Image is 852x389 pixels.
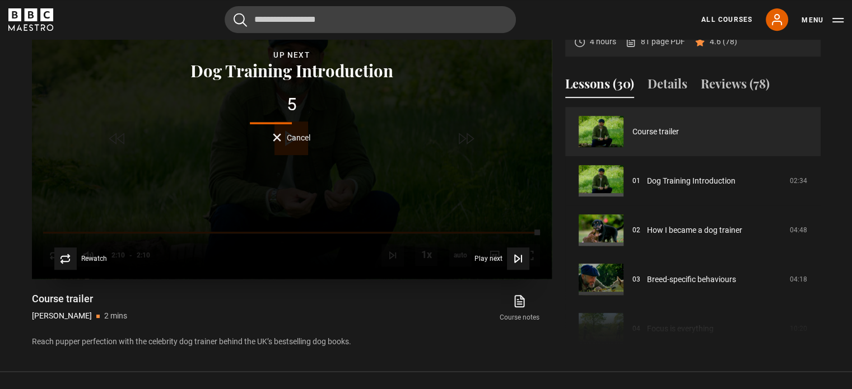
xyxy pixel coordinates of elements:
button: Rewatch [54,247,107,270]
div: 5 [187,96,397,114]
a: Course notes [487,292,551,325]
p: 4 hours [590,36,616,48]
p: [PERSON_NAME] [32,310,92,322]
span: Rewatch [81,255,107,262]
h1: Course trailer [32,292,127,306]
a: Course trailer [632,126,679,138]
div: Up next [187,49,397,62]
span: Play next [474,255,502,262]
a: Breed-specific behaviours [647,274,736,285]
p: 2 mins [104,310,127,322]
span: Cancel [287,134,310,142]
input: Search [225,6,516,33]
p: Reach pupper perfection with the celebrity dog trainer behind the UK’s bestselling dog books. [32,336,552,348]
button: Lessons (30) [565,74,634,98]
a: All Courses [701,15,752,25]
button: Details [648,74,687,98]
button: Submit the search query [234,13,247,27]
p: 4.6 (78) [710,36,737,48]
button: Cancel [273,133,310,142]
button: Play next [474,247,529,270]
button: Toggle navigation [802,15,844,26]
a: Dog Training Introduction [647,175,735,187]
svg: BBC Maestro [8,8,53,31]
button: Reviews (78) [701,74,770,98]
a: 81 page PDF [625,36,685,48]
a: How I became a dog trainer [647,224,742,236]
button: Dog Training Introduction [187,62,397,79]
